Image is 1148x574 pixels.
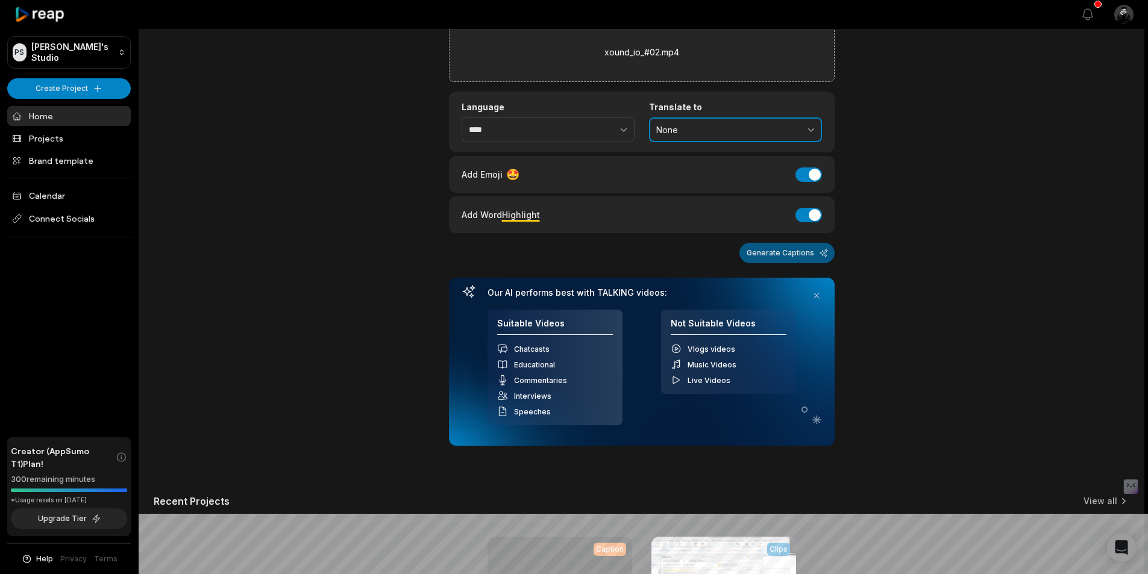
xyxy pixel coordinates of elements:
[1084,495,1117,507] a: View all
[462,102,635,113] label: Language
[488,287,796,298] h3: Our AI performs best with TALKING videos:
[656,125,798,136] span: None
[688,360,736,369] span: Music Videos
[514,376,567,385] span: Commentaries
[1107,533,1136,562] div: Open Intercom Messenger
[649,102,822,113] label: Translate to
[7,128,131,148] a: Projects
[497,318,613,335] h4: Suitable Videos
[94,554,118,564] a: Terms
[649,117,822,143] button: None
[11,473,127,485] div: 300 remaining minutes
[604,45,679,60] label: xound_io_#02.mp4
[11,496,127,505] div: *Usage resets on [DATE]
[36,554,53,564] span: Help
[31,42,113,63] p: [PERSON_NAME]'s Studio
[688,345,735,354] span: Vlogs videos
[60,554,87,564] a: Privacy
[514,392,551,401] span: Interviews
[502,210,540,220] span: Highlight
[7,186,131,205] a: Calendar
[21,554,53,564] button: Help
[688,376,730,385] span: Live Videos
[7,151,131,170] a: Brand template
[154,495,230,507] h2: Recent Projects
[506,166,519,182] span: 🤩
[11,445,116,470] span: Creator (AppSumo T1) Plan!
[462,207,540,223] div: Add Word
[671,318,786,335] h4: Not Suitable Videos
[11,508,127,529] button: Upgrade Tier
[514,345,550,354] span: Chatcasts
[13,43,27,61] div: PS
[514,407,551,416] span: Speeches
[514,360,555,369] span: Educational
[7,208,131,229] span: Connect Socials
[7,78,131,99] button: Create Project
[739,243,835,263] button: Generate Captions
[7,106,131,126] a: Home
[462,168,503,181] span: Add Emoji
